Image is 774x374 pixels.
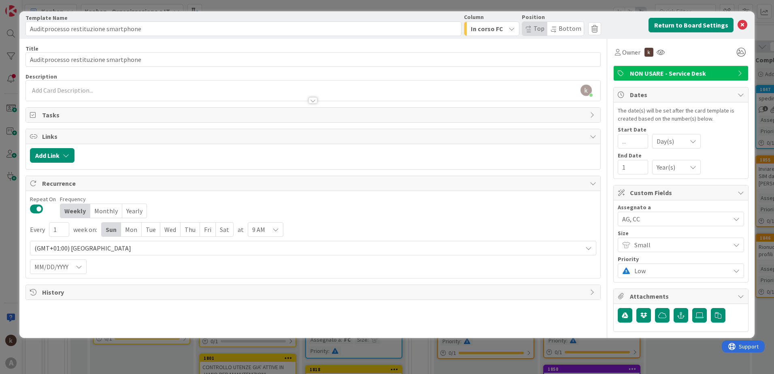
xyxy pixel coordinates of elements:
[618,160,648,174] input: ...
[42,110,586,120] span: Tasks
[42,132,586,141] span: Links
[30,195,56,204] div: Repeat On
[200,223,216,236] div: Fri
[252,224,265,235] span: 9 AM
[60,195,147,204] span: Frequency
[42,178,586,188] span: Recurrence
[181,223,200,236] div: Thu
[649,18,734,32] button: Return to Board Settings
[634,265,726,276] span: Low
[26,73,57,80] span: Description
[522,14,545,20] span: Position
[559,24,581,32] span: Bottom
[142,223,160,236] div: Tue
[102,223,121,236] div: Sun
[622,214,730,224] span: AG, CC
[42,287,586,297] span: History
[216,223,233,236] div: Sat
[630,68,734,78] span: NON USARE - Service Desk
[26,45,38,52] label: Title
[657,161,683,173] span: Year(s)
[644,48,653,57] img: kh
[122,204,147,218] div: Yearly
[30,225,45,234] span: Every
[60,204,90,218] div: Weekly
[580,85,592,96] img: AAcHTtd5rm-Hw59dezQYKVkaI0MZoYjvbSZnFopdN0t8vu62=s96-c
[657,136,683,147] span: Day(s)
[464,21,519,36] button: In corso FC
[238,225,244,234] span: at
[618,230,744,236] div: Size
[618,106,744,123] div: The date(s) will be set after the card template is created based on the number(s) below.
[34,242,578,254] span: (GMT+01:00) [GEOGRAPHIC_DATA]
[630,291,734,301] span: Attachments
[630,90,734,100] span: Dates
[30,148,74,163] button: Add Link
[630,188,734,198] span: Custom Fields
[121,223,142,236] div: Mon
[34,261,68,272] span: MM/DD/YYYY
[90,204,122,218] div: Monthly
[618,127,646,132] span: Start Date
[26,52,601,67] input: type card name here...
[73,225,97,234] span: week on:
[471,23,503,34] span: In corso FC
[534,24,544,32] span: Top
[634,239,726,251] span: Small
[464,14,484,20] span: Column
[622,47,640,57] span: Owner
[160,223,181,236] div: Wed
[618,153,642,158] span: End Date
[618,256,744,262] div: Priority
[26,14,68,21] label: Template Name
[17,1,37,11] span: Support
[618,204,744,210] div: Assegnato a
[618,134,648,149] input: ...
